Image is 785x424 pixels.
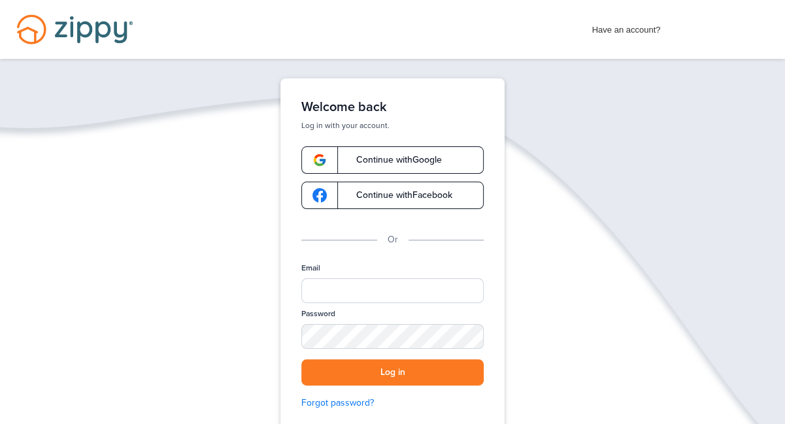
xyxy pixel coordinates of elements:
a: Forgot password? [301,396,484,410]
img: google-logo [312,188,327,203]
input: Password [301,324,484,349]
span: Continue with Google [343,155,442,165]
a: google-logoContinue withFacebook [301,182,484,209]
label: Email [301,263,320,274]
a: google-logoContinue withGoogle [301,146,484,174]
p: Or [388,233,398,247]
span: Have an account? [592,16,661,37]
button: Log in [301,359,484,386]
p: Log in with your account. [301,120,484,131]
input: Email [301,278,484,303]
h1: Welcome back [301,99,484,115]
img: google-logo [312,153,327,167]
label: Password [301,308,335,319]
span: Continue with Facebook [343,191,452,200]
